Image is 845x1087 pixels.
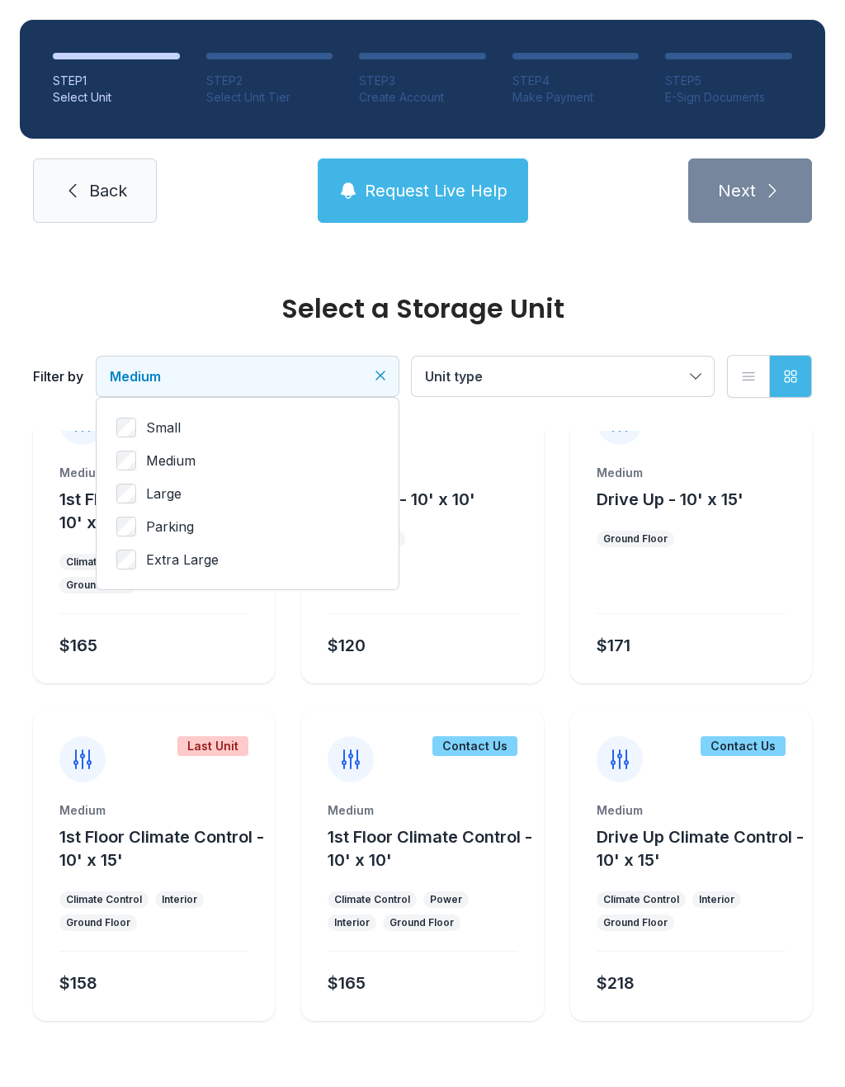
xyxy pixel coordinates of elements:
div: Contact Us [432,736,517,756]
input: Medium [116,451,136,470]
div: Climate Control [603,893,679,906]
span: Medium [110,368,161,385]
span: Drive Up Climate Control - 10' x 15' [597,827,804,870]
span: Large [146,484,182,503]
input: Small [116,418,136,437]
div: STEP 4 [512,73,640,89]
div: Last Unit [177,736,248,756]
div: Ground Floor [603,532,668,546]
span: Request Live Help [365,179,507,202]
div: Medium [59,802,248,819]
div: Create Account [359,89,486,106]
div: Climate Control [66,893,142,906]
div: Medium [59,465,248,481]
span: Medium [146,451,196,470]
div: Climate Control [66,555,142,569]
input: Extra Large [116,550,136,569]
div: Ground Floor [66,579,130,592]
div: STEP 1 [53,73,180,89]
button: 1st Floor Climate Control - 10' x 10' [59,488,268,534]
div: $165 [59,634,97,657]
span: Drive Up - 10' x 15' [597,489,744,509]
div: Filter by [33,366,83,386]
div: $120 [328,634,366,657]
button: Medium [97,357,399,396]
input: Parking [116,517,136,536]
div: Contact Us [701,736,786,756]
div: $218 [597,971,635,995]
div: Make Payment [512,89,640,106]
input: Large [116,484,136,503]
span: Extra Large [146,550,219,569]
div: Interior [334,916,370,929]
div: Ground Floor [389,916,454,929]
button: Drive Up - 10' x 10' [328,488,475,511]
div: $171 [597,634,630,657]
div: Select Unit Tier [206,89,333,106]
div: Climate Control [334,893,410,906]
button: 1st Floor Climate Control - 10' x 15' [59,825,268,872]
span: Back [89,179,127,202]
div: STEP 3 [359,73,486,89]
div: Select Unit [53,89,180,106]
button: Clear filters [372,367,389,384]
div: Select a Storage Unit [33,295,812,322]
div: Interior [699,893,734,906]
span: Next [718,179,756,202]
div: STEP 2 [206,73,333,89]
div: E-Sign Documents [665,89,792,106]
div: Medium [597,802,786,819]
div: Medium [328,465,517,481]
button: Unit type [412,357,714,396]
span: 1st Floor Climate Control - 10' x 15' [59,827,264,870]
div: Medium [597,465,786,481]
div: $158 [59,971,97,995]
div: Medium [328,802,517,819]
span: Drive Up - 10' x 10' [328,489,475,509]
button: Drive Up Climate Control - 10' x 15' [597,825,805,872]
div: Ground Floor [66,916,130,929]
button: Drive Up - 10' x 15' [597,488,744,511]
span: Unit type [425,368,483,385]
div: Ground Floor [603,916,668,929]
div: Interior [162,893,197,906]
span: 1st Floor Climate Control - 10' x 10' [59,489,264,532]
span: 1st Floor Climate Control - 10' x 10' [328,827,532,870]
div: STEP 5 [665,73,792,89]
span: Parking [146,517,194,536]
div: $165 [328,971,366,995]
button: 1st Floor Climate Control - 10' x 10' [328,825,536,872]
div: Power [430,893,462,906]
span: Small [146,418,181,437]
